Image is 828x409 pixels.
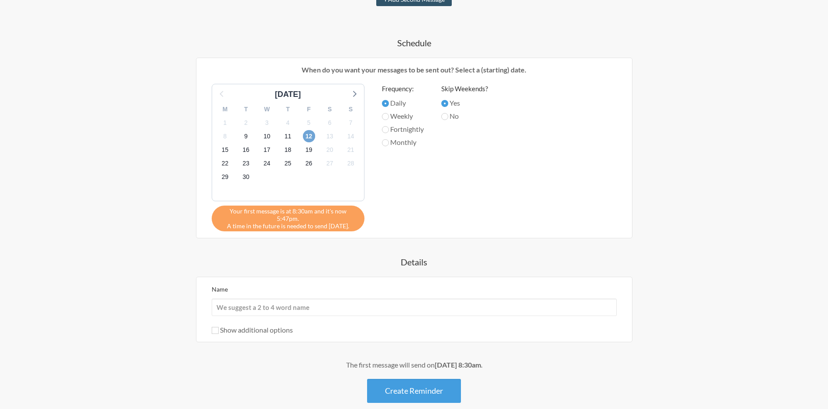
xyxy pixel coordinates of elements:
[382,137,424,148] label: Monthly
[382,113,389,120] input: Weekly
[282,130,294,142] span: Saturday 11 October 2025
[303,158,315,170] span: Sunday 26 October 2025
[271,89,305,100] div: [DATE]
[161,256,667,268] h4: Details
[382,100,389,107] input: Daily
[345,158,357,170] span: Tuesday 28 October 2025
[161,37,667,49] h4: Schedule
[382,126,389,133] input: Fortnightly
[324,158,336,170] span: Monday 27 October 2025
[303,144,315,156] span: Sunday 19 October 2025
[324,130,336,142] span: Monday 13 October 2025
[219,117,231,129] span: Wednesday 1 October 2025
[282,117,294,129] span: Saturday 4 October 2025
[219,158,231,170] span: Wednesday 22 October 2025
[240,117,252,129] span: Thursday 2 October 2025
[278,103,299,116] div: T
[240,144,252,156] span: Thursday 16 October 2025
[212,285,228,293] label: Name
[299,103,320,116] div: F
[382,84,424,94] label: Frequency:
[203,65,625,75] p: When do you want your messages to be sent out? Select a (starting) date.
[219,130,231,142] span: Wednesday 8 October 2025
[324,144,336,156] span: Monday 20 October 2025
[441,111,488,121] label: No
[441,100,448,107] input: Yes
[240,130,252,142] span: Thursday 9 October 2025
[212,299,617,316] input: We suggest a 2 to 4 word name
[215,103,236,116] div: M
[382,139,389,146] input: Monthly
[382,124,424,134] label: Fortnightly
[441,84,488,94] label: Skip Weekends?
[345,144,357,156] span: Tuesday 21 October 2025
[212,327,219,334] input: Show additional options
[345,117,357,129] span: Tuesday 7 October 2025
[303,130,315,142] span: Sunday 12 October 2025
[435,361,481,369] strong: [DATE] 8:30am
[367,379,461,403] button: Create Reminder
[240,171,252,183] span: Thursday 30 October 2025
[218,207,358,222] span: Your first message is at 8:30am and it's now 5:47pm.
[382,98,424,108] label: Daily
[382,111,424,121] label: Weekly
[441,98,488,108] label: Yes
[282,158,294,170] span: Saturday 25 October 2025
[282,144,294,156] span: Saturday 18 October 2025
[212,326,293,334] label: Show additional options
[261,130,273,142] span: Friday 10 October 2025
[236,103,257,116] div: T
[257,103,278,116] div: W
[340,103,361,116] div: S
[261,144,273,156] span: Friday 17 October 2025
[441,113,448,120] input: No
[303,117,315,129] span: Sunday 5 October 2025
[240,158,252,170] span: Thursday 23 October 2025
[261,117,273,129] span: Friday 3 October 2025
[212,206,364,231] div: A time in the future is needed to send [DATE].
[345,130,357,142] span: Tuesday 14 October 2025
[219,171,231,183] span: Wednesday 29 October 2025
[261,158,273,170] span: Friday 24 October 2025
[324,117,336,129] span: Monday 6 October 2025
[320,103,340,116] div: S
[219,144,231,156] span: Wednesday 15 October 2025
[161,360,667,370] div: The first message will send on .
